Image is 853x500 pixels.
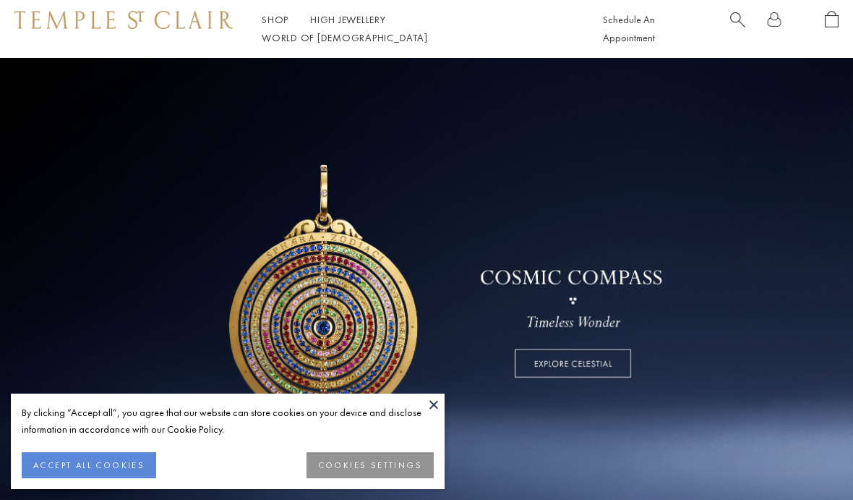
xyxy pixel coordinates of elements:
[14,11,233,28] img: Temple St. Clair
[310,13,386,26] a: High JewelleryHigh Jewellery
[307,452,434,478] button: COOKIES SETTINGS
[603,13,655,44] a: Schedule An Appointment
[781,432,839,486] iframe: Gorgias live chat messenger
[262,11,570,47] nav: Main navigation
[262,31,427,44] a: World of [DEMOGRAPHIC_DATA]World of [DEMOGRAPHIC_DATA]
[825,11,839,47] a: Open Shopping Bag
[730,11,745,47] a: Search
[22,452,156,478] button: ACCEPT ALL COOKIES
[262,13,288,26] a: ShopShop
[22,404,434,438] div: By clicking “Accept all”, you agree that our website can store cookies on your device and disclos...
